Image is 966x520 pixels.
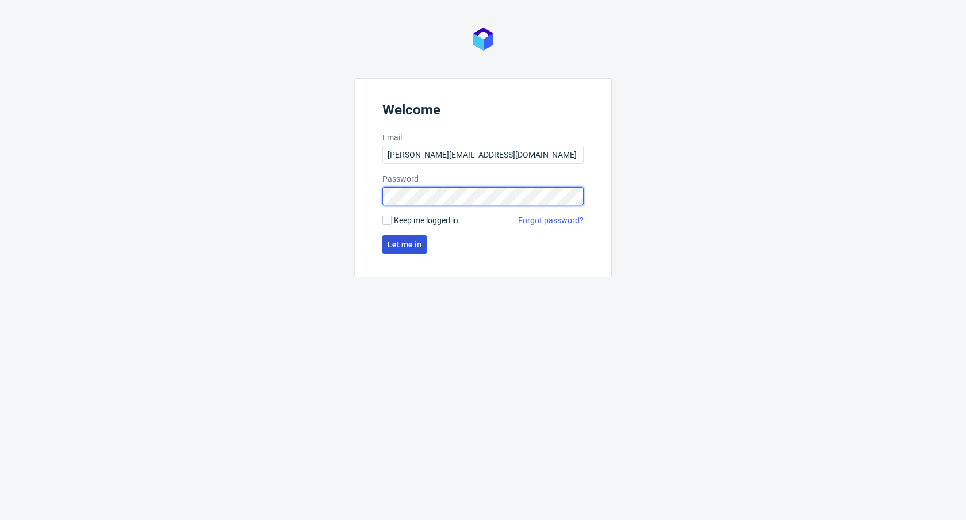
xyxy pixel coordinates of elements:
[394,215,458,226] span: Keep me logged in
[518,215,584,226] a: Forgot password?
[388,240,421,248] span: Let me in
[382,173,584,185] label: Password
[382,132,584,143] label: Email
[382,102,584,123] header: Welcome
[382,146,584,164] input: you@youremail.com
[382,235,427,254] button: Let me in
